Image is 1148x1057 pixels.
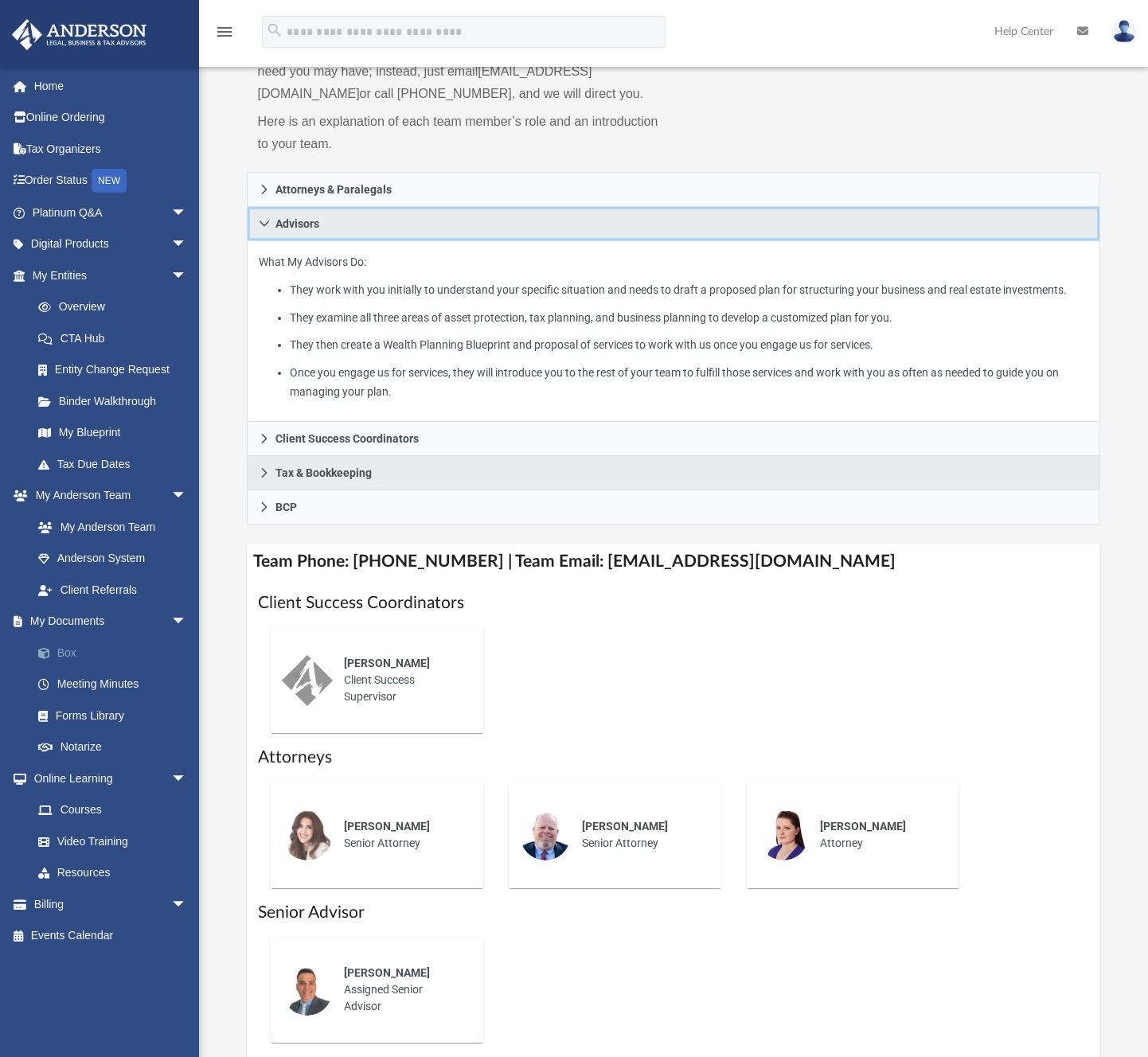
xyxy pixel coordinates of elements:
a: Notarize [22,731,211,763]
a: Events Calendar [11,920,211,952]
span: Attorneys & Paralegals [275,184,392,195]
a: My Documentsarrow_drop_down [11,606,211,638]
div: Advisors [247,241,1101,422]
p: You don’t need to know who to contact specifically for each question or need you may have; instea... [258,38,662,105]
span: arrow_drop_down [171,606,203,638]
a: Overview [22,291,211,323]
a: My Entitiesarrow_drop_down [11,259,211,291]
span: Tax & Bookkeeping [275,467,372,478]
img: Anderson Advisors Platinum Portal [7,19,151,50]
a: Client Referrals [22,574,203,606]
span: arrow_drop_down [171,480,203,513]
a: Resources [22,857,203,889]
a: Meeting Minutes [22,669,211,700]
a: Online Learningarrow_drop_down [11,763,203,794]
i: menu [215,22,234,41]
p: What My Advisors Do: [259,252,1089,402]
a: Attorneys & Paralegals [247,172,1101,207]
span: [PERSON_NAME] [344,966,430,979]
h1: Attorneys [258,746,1090,769]
div: Senior Attorney [571,807,710,863]
img: thumbnail [520,809,571,860]
a: Client Success Coordinators [247,422,1101,456]
a: Platinum Q&Aarrow_drop_down [11,197,211,228]
div: Assigned Senior Advisor [333,954,472,1026]
span: arrow_drop_down [171,228,203,261]
span: arrow_drop_down [171,197,203,229]
a: Anderson System [22,543,203,575]
img: thumbnail [282,655,333,706]
a: Box [22,637,211,669]
a: Binder Walkthrough [22,385,211,417]
img: thumbnail [282,965,333,1016]
a: My Anderson Team [22,511,195,543]
a: menu [215,30,234,41]
a: Home [11,70,211,102]
a: BCP [247,490,1101,525]
span: [PERSON_NAME] [582,820,668,833]
div: NEW [92,169,127,193]
span: arrow_drop_down [171,763,203,795]
li: Once you engage us for services, they will introduce you to the rest of your team to fulfill thos... [290,363,1089,402]
div: Client Success Supervisor [333,644,472,716]
h1: Senior Advisor [258,901,1090,924]
span: BCP [275,501,297,513]
h4: Team Phone: [PHONE_NUMBER] | Team Email: [EMAIL_ADDRESS][DOMAIN_NAME] [247,544,1101,579]
img: thumbnail [282,809,333,860]
span: arrow_drop_down [171,259,203,292]
span: [PERSON_NAME] [344,657,430,669]
a: Courses [22,794,203,826]
a: Forms Library [22,700,203,731]
a: Tax Due Dates [22,448,211,480]
span: Client Success Coordinators [275,433,419,444]
i: search [266,21,283,39]
a: Digital Productsarrow_drop_down [11,228,211,260]
span: arrow_drop_down [171,888,203,921]
li: They then create a Wealth Planning Blueprint and proposal of services to work with us once you en... [290,335,1089,355]
a: Online Ordering [11,102,211,134]
li: They work with you initially to understand your specific situation and needs to draft a proposed ... [290,280,1089,300]
a: CTA Hub [22,322,211,354]
a: Advisors [247,207,1101,241]
a: Video Training [22,825,195,857]
a: Billingarrow_drop_down [11,888,211,920]
span: [PERSON_NAME] [344,820,430,833]
a: Tax Organizers [11,133,211,165]
a: Order StatusNEW [11,165,211,197]
img: thumbnail [758,809,809,860]
a: My Blueprint [22,417,203,449]
li: They examine all three areas of asset protection, tax planning, and business planning to develop ... [290,308,1089,328]
div: Attorney [809,807,948,863]
p: Here is an explanation of each team member’s role and an introduction to your team. [258,111,662,155]
a: Tax & Bookkeeping [247,456,1101,490]
h1: Client Success Coordinators [258,591,1090,614]
span: Advisors [275,218,319,229]
img: User Pic [1112,20,1136,43]
div: Senior Attorney [333,807,472,863]
a: Entity Change Request [22,354,211,386]
a: My Anderson Teamarrow_drop_down [11,480,203,512]
span: [PERSON_NAME] [820,820,906,833]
